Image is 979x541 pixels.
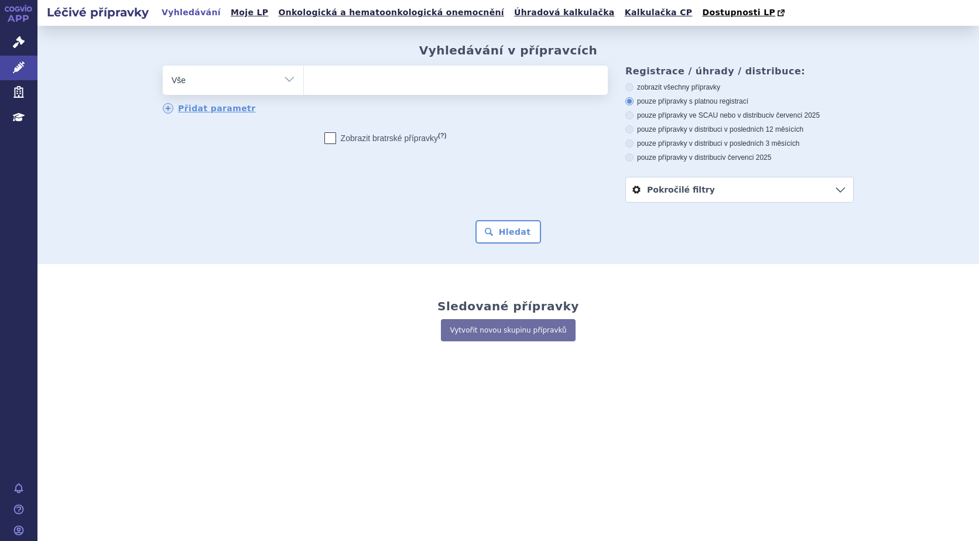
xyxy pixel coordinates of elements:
[37,4,158,20] h2: Léčivé přípravky
[475,220,542,244] button: Hledat
[163,103,256,114] a: Přidat parametr
[625,97,854,106] label: pouze přípravky s platnou registrací
[625,125,854,134] label: pouze přípravky v distribuci v posledních 12 měsících
[625,139,854,148] label: pouze přípravky v distribuci v posledních 3 měsících
[625,83,854,92] label: zobrazit všechny přípravky
[419,43,598,57] h2: Vyhledávání v přípravcích
[438,132,446,139] abbr: (?)
[324,132,447,144] label: Zobrazit bratrské přípravky
[441,319,575,341] a: Vytvořit novou skupinu přípravků
[227,5,272,20] a: Moje LP
[158,5,224,20] a: Vyhledávání
[437,299,579,313] h2: Sledované přípravky
[626,177,853,202] a: Pokročilé filtry
[702,8,775,17] span: Dostupnosti LP
[722,153,771,162] span: v červenci 2025
[511,5,618,20] a: Úhradová kalkulačka
[699,5,790,21] a: Dostupnosti LP
[625,111,854,120] label: pouze přípravky ve SCAU nebo v distribuci
[621,5,696,20] a: Kalkulačka CP
[771,111,820,119] span: v červenci 2025
[625,66,854,77] h3: Registrace / úhrady / distribuce:
[625,153,854,162] label: pouze přípravky v distribuci
[275,5,508,20] a: Onkologická a hematoonkologická onemocnění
